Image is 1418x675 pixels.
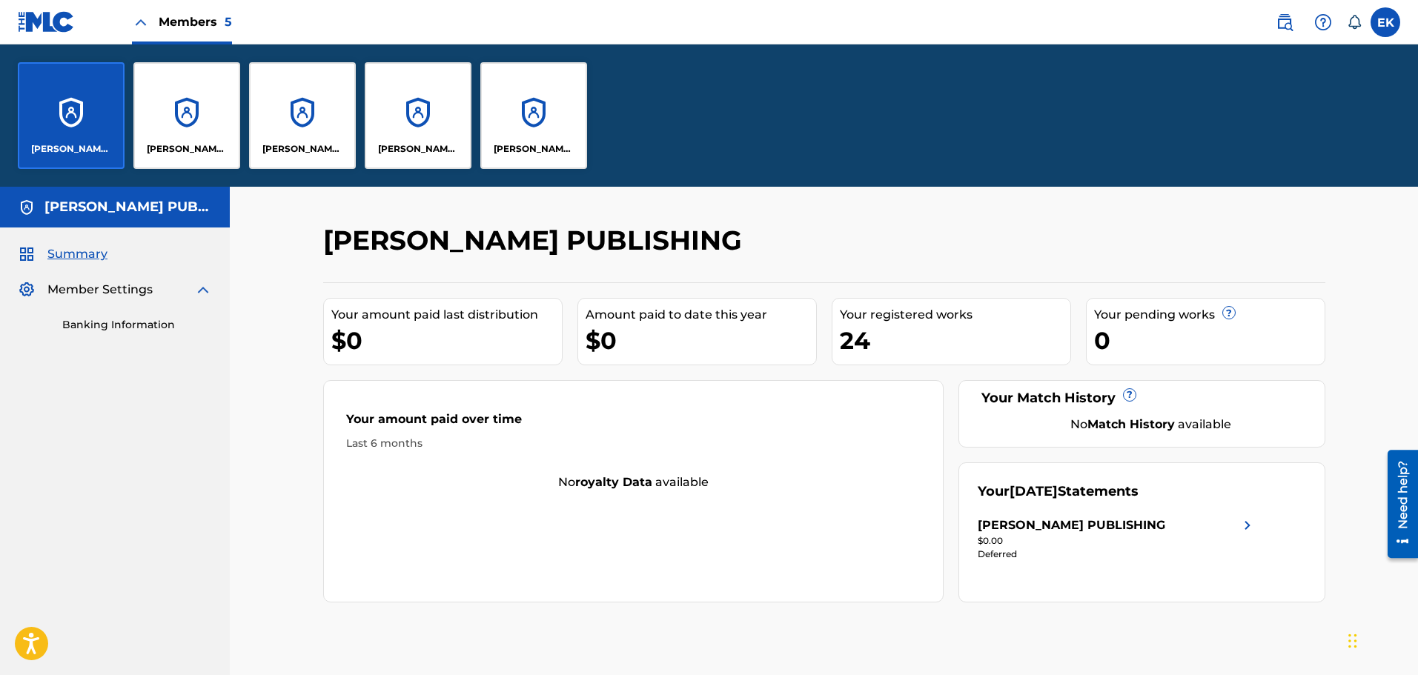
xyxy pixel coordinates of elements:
[1010,483,1058,499] span: [DATE]
[47,245,107,263] span: Summary
[586,324,816,357] div: $0
[1276,13,1293,31] img: search
[996,416,1306,433] div: No available
[346,436,921,451] div: Last 6 months
[194,281,212,299] img: expand
[1124,389,1136,401] span: ?
[1371,7,1400,37] div: User Menu
[978,388,1306,408] div: Your Match History
[1347,15,1362,30] div: Notifications
[840,306,1070,324] div: Your registered works
[978,548,1256,561] div: Deferred
[132,13,150,31] img: Close
[331,306,562,324] div: Your amount paid last distribution
[1308,7,1338,37] div: Help
[62,317,212,333] a: Banking Information
[1094,324,1325,357] div: 0
[31,142,112,156] p: DEVON VONBALSON PUBLISHING
[147,142,228,156] p: DILLON BASSE PUBLISHING
[1239,516,1256,534] img: right chevron icon
[586,306,816,324] div: Amount paid to date this year
[18,245,36,263] img: Summary
[978,516,1256,561] a: [PERSON_NAME] PUBLISHINGright chevron icon$0.00Deferred
[1348,619,1357,663] div: Drag
[18,11,75,33] img: MLC Logo
[1314,13,1332,31] img: help
[18,245,107,263] a: SummarySummary
[18,199,36,216] img: Accounts
[262,142,343,156] p: MADELINE JARMAN PUBLISHING
[365,62,471,169] a: Accounts[PERSON_NAME] PUBLISHIING
[480,62,587,169] a: Accounts[PERSON_NAME] PUBLISHING
[18,62,125,169] a: Accounts[PERSON_NAME] PUBLISHING
[331,324,562,357] div: $0
[1344,604,1418,675] iframe: Chat Widget
[47,281,153,299] span: Member Settings
[1094,306,1325,324] div: Your pending works
[1087,417,1175,431] strong: Match History
[978,482,1139,502] div: Your Statements
[346,410,921,436] div: Your amount paid over time
[225,15,232,29] span: 5
[18,281,36,299] img: Member Settings
[575,475,652,489] strong: royalty data
[324,473,944,491] div: No available
[840,324,1070,357] div: 24
[249,62,356,169] a: Accounts[PERSON_NAME] PUBLISHING
[494,142,574,156] p: TRISTAN DUNCAN PUBLISHING
[44,199,212,216] h5: DEVON VONBALSON PUBLISHING
[133,62,240,169] a: Accounts[PERSON_NAME] PUBLISHING
[1270,7,1299,37] a: Public Search
[323,224,749,257] h2: [PERSON_NAME] PUBLISHING
[978,516,1165,534] div: [PERSON_NAME] PUBLISHING
[1376,444,1418,563] iframe: Resource Center
[1223,307,1235,319] span: ?
[159,13,232,30] span: Members
[978,534,1256,548] div: $0.00
[378,142,459,156] p: MITCHELL FOUNTAIN PUBLISHIING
